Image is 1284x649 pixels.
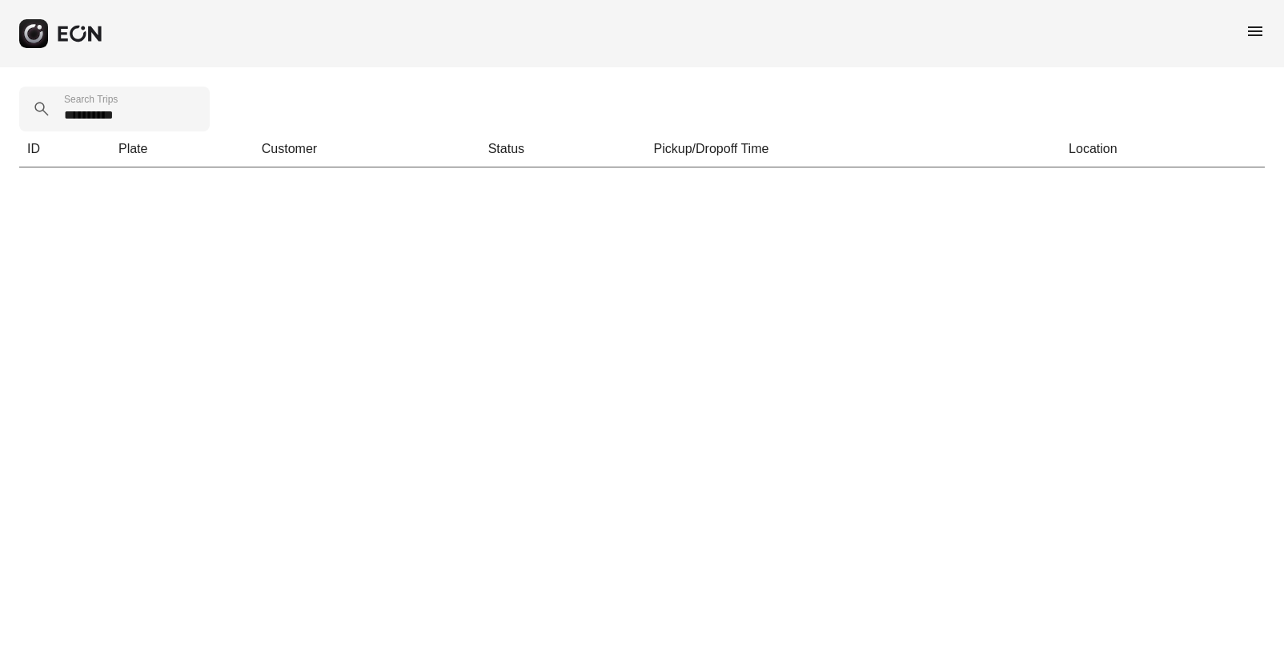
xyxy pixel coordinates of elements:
th: Plate [110,131,254,167]
th: Status [480,131,646,167]
th: Pickup/Dropoff Time [646,131,1061,167]
th: ID [19,131,110,167]
th: Location [1061,131,1265,167]
label: Search Trips [64,93,118,106]
span: menu [1246,22,1265,41]
th: Customer [254,131,480,167]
